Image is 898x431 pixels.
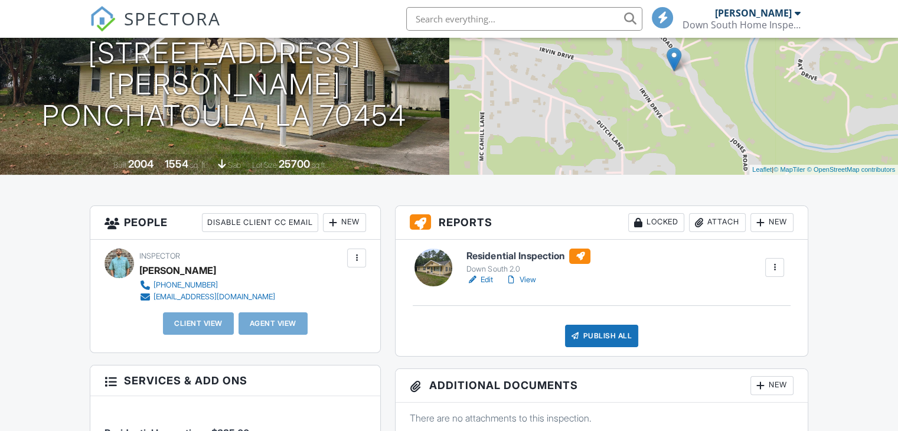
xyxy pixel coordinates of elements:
div: [PHONE_NUMBER] [154,280,218,290]
div: | [749,165,898,175]
div: Locked [628,213,684,232]
div: [PERSON_NAME] [715,7,792,19]
a: Edit [466,274,493,286]
h1: [STREET_ADDRESS][PERSON_NAME] Ponchatoula, LA 70454 [19,38,430,131]
div: 25700 [279,158,310,170]
div: [PERSON_NAME] [139,262,216,279]
p: There are no attachments to this inspection. [410,412,793,425]
span: SPECTORA [124,6,221,31]
h3: Services & Add ons [90,365,380,396]
a: [PHONE_NUMBER] [139,279,275,291]
span: Built [113,161,126,169]
span: sq. ft. [190,161,207,169]
img: The Best Home Inspection Software - Spectora [90,6,116,32]
span: Lot Size [252,161,277,169]
div: [EMAIL_ADDRESS][DOMAIN_NAME] [154,292,275,302]
div: 2004 [128,158,154,170]
span: slab [228,161,241,169]
h3: Additional Documents [396,369,808,403]
h3: People [90,206,380,240]
a: SPECTORA [90,16,221,41]
h3: Reports [396,206,808,240]
a: [EMAIL_ADDRESS][DOMAIN_NAME] [139,291,275,303]
div: New [323,213,366,232]
span: Inspector [139,252,180,260]
div: Attach [689,213,746,232]
span: sq.ft. [312,161,326,169]
div: 1554 [165,158,188,170]
div: New [750,376,793,395]
div: Disable Client CC Email [202,213,318,232]
input: Search everything... [406,7,642,31]
a: Residential Inspection Down South 2.0 [466,249,590,275]
div: New [750,213,793,232]
div: Publish All [565,325,639,347]
a: View [505,274,535,286]
a: © OpenStreetMap contributors [807,166,895,173]
h6: Residential Inspection [466,249,590,264]
a: Leaflet [752,166,772,173]
a: © MapTiler [773,166,805,173]
div: Down South Home Inspection, LLC [683,19,801,31]
div: Down South 2.0 [466,265,590,274]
